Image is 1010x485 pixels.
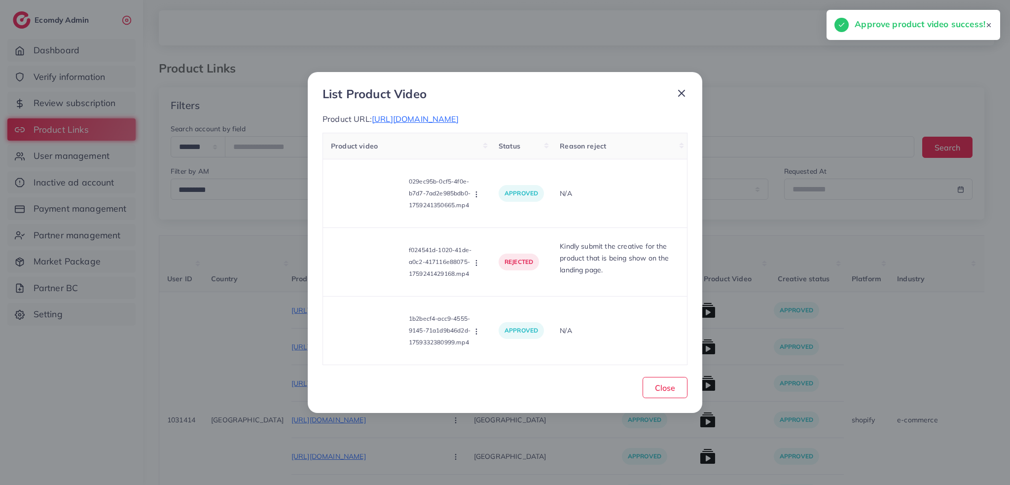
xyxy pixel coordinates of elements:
p: 029ec95b-0cf5-4f0e-b7d7-7ad2e985bdb0-1759241350665.mp4 [409,176,472,211]
span: Status [499,142,520,150]
p: approved [499,322,544,339]
p: Product URL: [323,113,687,125]
button: Close [643,377,687,398]
p: N/A [560,325,679,336]
h3: List Product Video [323,87,427,101]
h5: Approve product video success! [855,18,985,31]
span: Product video [331,142,378,150]
p: Kindly submit the creative for the product that is being show on the landing page. [560,240,679,276]
span: Reason reject [560,142,606,150]
p: approved [499,185,544,202]
p: 1b2becf4-acc9-4555-9145-71a1d9b46d2d-1759332380999.mp4 [409,313,472,348]
p: rejected [499,254,539,270]
p: N/A [560,187,679,199]
span: [URL][DOMAIN_NAME] [372,114,459,124]
p: f024541d-1020-41de-a0c2-417116e88075-1759241429168.mp4 [409,244,472,280]
span: Close [655,383,675,393]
